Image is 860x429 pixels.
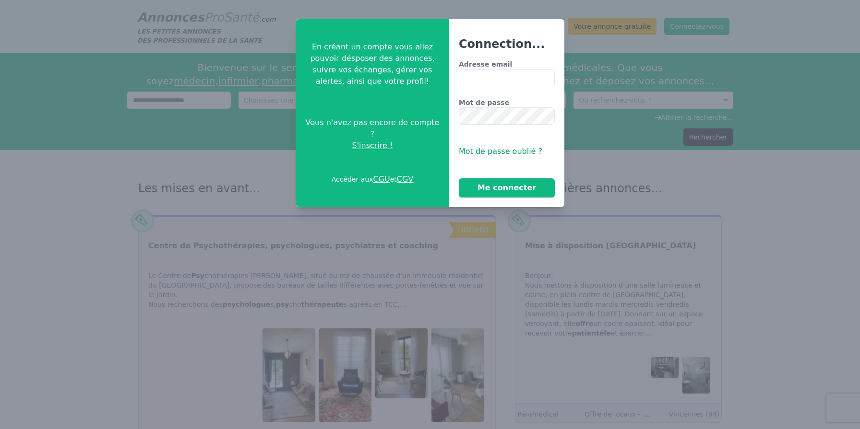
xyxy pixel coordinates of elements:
label: Adresse email [459,59,555,69]
h3: Connection... [459,36,555,52]
button: Me connecter [459,178,555,197]
a: CGV [397,174,414,184]
p: Accéder aux et [332,174,414,185]
span: S'inscrire ! [352,140,393,151]
a: CGU [373,174,390,184]
span: Vous n'avez pas encore de compte ? [303,117,442,140]
span: Mot de passe oublié ? [459,147,542,156]
p: En créant un compte vous allez pouvoir désposer des annonces, suivre vos échanges, gérer vos aler... [303,41,442,87]
label: Mot de passe [459,98,555,107]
